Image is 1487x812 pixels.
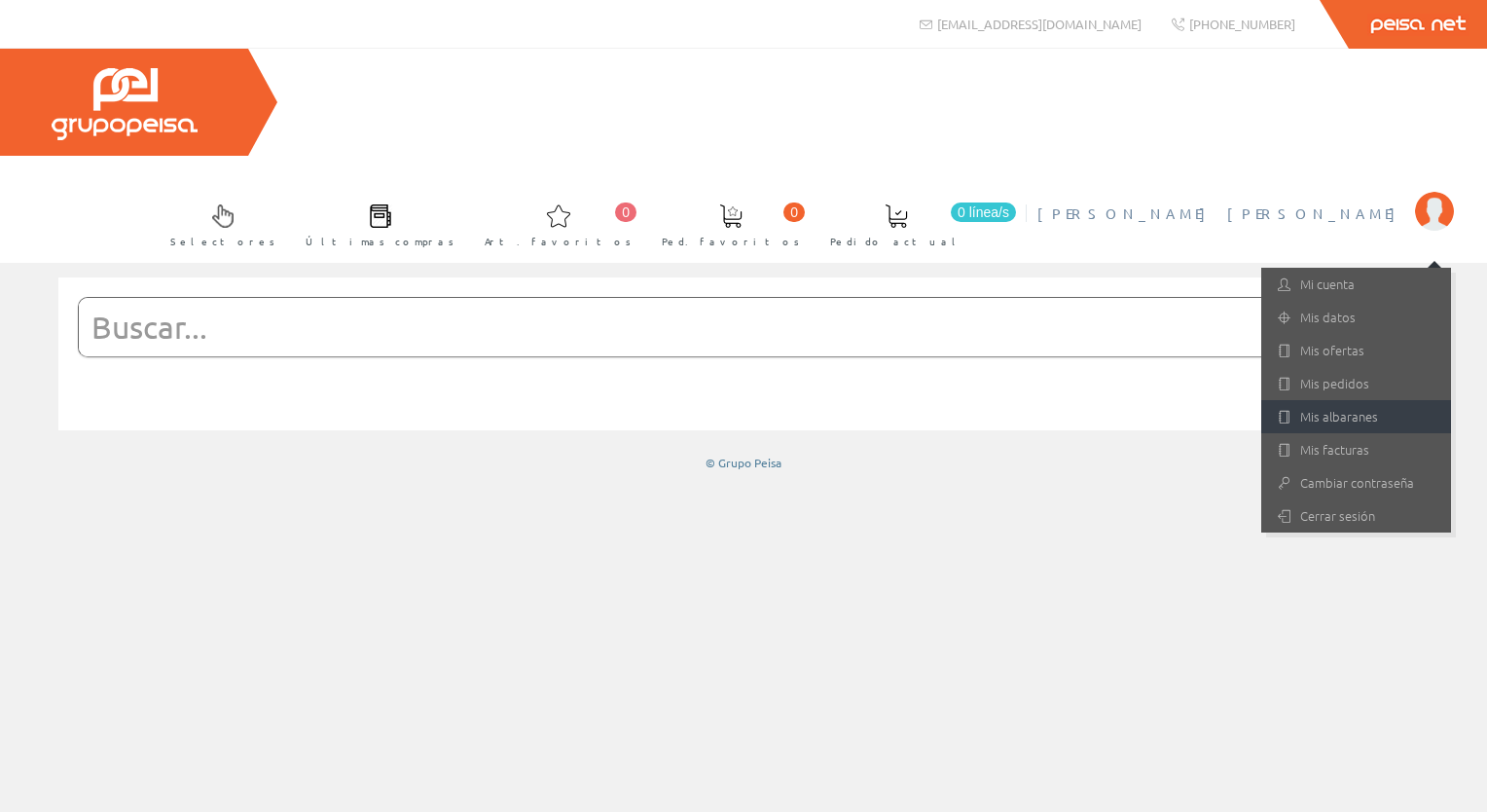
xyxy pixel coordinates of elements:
input: Buscar... [79,298,1360,356]
a: [PERSON_NAME] [PERSON_NAME] [1037,188,1454,206]
a: Selectores [151,188,285,259]
span: Art. favoritos [485,232,632,251]
a: Mis facturas [1261,433,1451,466]
span: 0 línea/s [951,203,1016,222]
span: [PHONE_NUMBER] [1189,16,1295,32]
span: 0 [783,203,805,222]
a: Últimas compras [286,188,464,259]
span: [EMAIL_ADDRESS][DOMAIN_NAME] [937,16,1142,32]
span: Selectores [170,232,275,251]
span: [PERSON_NAME] [PERSON_NAME] [1037,203,1405,223]
a: Mis datos [1261,301,1451,334]
span: Pedido actual [830,232,962,251]
div: © Grupo Peisa [58,455,1429,471]
span: 0 [615,203,636,222]
span: Últimas compras [306,232,454,251]
a: Mis albaranes [1261,400,1451,433]
a: Mis ofertas [1261,334,1451,367]
img: Grupo Peisa [52,68,198,140]
a: Mi cuenta [1261,268,1451,301]
a: Cambiar contraseña [1261,466,1451,499]
span: Ped. favoritos [662,232,800,251]
a: Mis pedidos [1261,367,1451,400]
a: Cerrar sesión [1261,499,1451,533]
